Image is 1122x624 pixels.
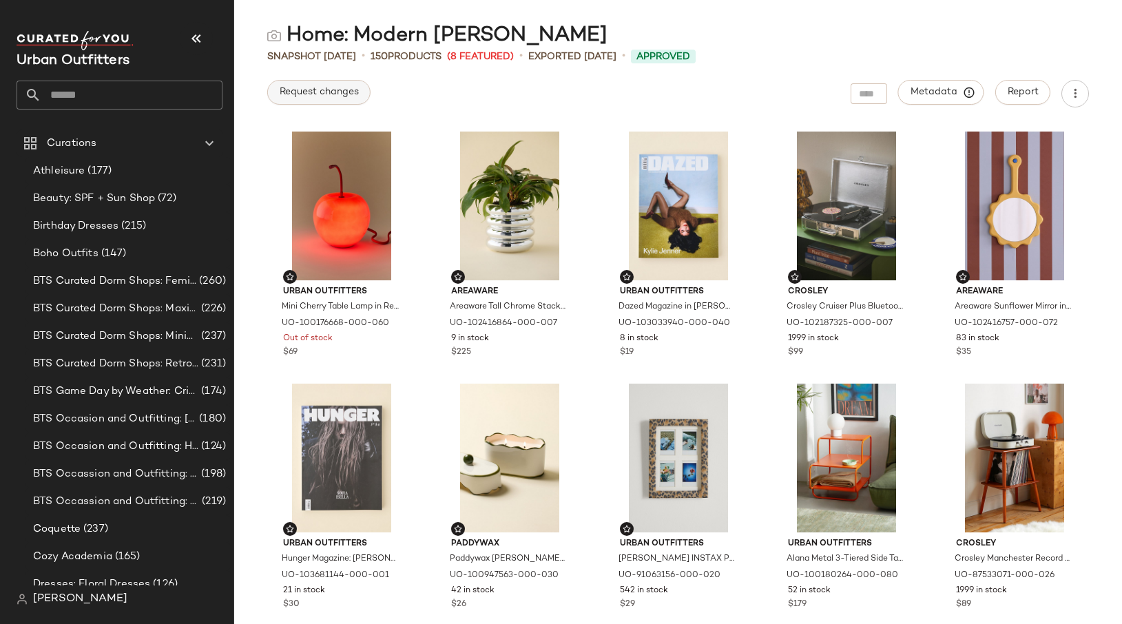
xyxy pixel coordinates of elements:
[451,333,489,345] span: 9 in stock
[283,346,298,359] span: $69
[777,384,916,532] img: 100180264_080_b
[33,494,199,510] span: BTS Occassion and Outfitting: First Day Fits
[956,538,1073,550] span: Crosley
[609,132,748,280] img: 103033940_040_b
[282,553,399,565] span: Hunger Magazine: [PERSON_NAME] Issue in Black at Urban Outfitters
[198,439,226,455] span: (124)
[279,87,359,98] span: Request changes
[787,570,898,582] span: UO-100180264-000-080
[440,384,579,532] img: 100947563_030_b
[620,599,635,611] span: $29
[267,29,281,43] img: svg%3e
[33,576,150,592] span: Dresses: Floral Dresses
[112,549,141,565] span: (165)
[267,50,356,64] span: Snapshot [DATE]
[33,191,155,207] span: Beauty: SPF + Sun Shop
[198,356,226,372] span: (231)
[98,246,127,262] span: (147)
[620,585,668,597] span: 542 in stock
[199,494,226,510] span: (219)
[85,163,112,179] span: (177)
[451,286,568,298] span: Areaware
[623,273,631,281] img: svg%3e
[788,333,839,345] span: 1999 in stock
[788,346,803,359] span: $99
[282,318,389,330] span: UO-100176668-000-060
[198,466,226,482] span: (198)
[33,384,198,399] span: BTS Game Day by Weather: Crisp & Cozy
[454,525,462,533] img: svg%3e
[450,570,559,582] span: UO-100947563-000-030
[33,329,198,344] span: BTS Curated Dorm Shops: Minimalist
[528,50,616,64] p: Exported [DATE]
[955,570,1055,582] span: UO-87533071-000-026
[791,273,799,281] img: svg%3e
[609,384,748,532] img: 91063156_020_b
[33,521,81,537] span: Coquette
[956,599,971,611] span: $89
[787,553,904,565] span: Alana Metal 3-Tiered Side Table/Nightstand in [GEOGRAPHIC_DATA] at Urban Outfitters
[33,163,85,179] span: Athleisure
[451,538,568,550] span: Paddywax
[196,273,226,289] span: (260)
[450,301,567,313] span: Areaware Tall Chrome Stacking Planter in Silver at Urban Outfitters
[198,329,226,344] span: (237)
[283,333,333,345] span: Out of stock
[788,599,807,611] span: $179
[267,80,371,105] button: Request changes
[956,286,1073,298] span: Areaware
[17,54,129,68] span: Current Company Name
[619,301,736,313] span: Dazed Magazine in [PERSON_NAME] at Urban Outfitters
[33,411,196,427] span: BTS Occasion and Outfitting: [PERSON_NAME] to Party
[17,594,28,605] img: svg%3e
[945,384,1084,532] img: 87533071_026_b
[440,132,579,280] img: 102416864_007_b
[451,599,466,611] span: $26
[272,384,411,532] img: 103681144_001_b
[1007,87,1039,98] span: Report
[371,52,388,62] span: 150
[898,80,984,105] button: Metadata
[33,549,112,565] span: Cozy Academia
[286,273,294,281] img: svg%3e
[956,333,999,345] span: 83 in stock
[282,301,399,313] span: Mini Cherry Table Lamp in Red at Urban Outfitters
[620,286,737,298] span: Urban Outfitters
[620,333,658,345] span: 8 in stock
[33,439,198,455] span: BTS Occasion and Outfitting: Homecoming Dresses
[788,538,905,550] span: Urban Outfitters
[623,525,631,533] img: svg%3e
[47,136,96,152] span: Curations
[283,286,400,298] span: Urban Outfitters
[33,246,98,262] span: Boho Outfits
[622,48,625,65] span: •
[33,301,198,317] span: BTS Curated Dorm Shops: Maximalist
[150,576,178,592] span: (126)
[451,585,495,597] span: 42 in stock
[450,553,567,565] span: Paddywax [PERSON_NAME] 5.5 oz Scented Candle in Smoked Pistachio at Urban Outfitters
[33,591,127,607] span: [PERSON_NAME]
[787,318,893,330] span: UO-102187325-000-007
[198,384,226,399] span: (174)
[33,218,118,234] span: Birthday Dresses
[118,218,146,234] span: (215)
[283,538,400,550] span: Urban Outfitters
[33,356,198,372] span: BTS Curated Dorm Shops: Retro+ Boho
[155,191,176,207] span: (72)
[619,553,736,565] span: [PERSON_NAME] INSTAX Picture Frame in Leopard at Urban Outfitters
[619,318,730,330] span: UO-103033940-000-040
[371,50,441,64] div: Products
[450,318,557,330] span: UO-102416864-000-007
[283,599,300,611] span: $30
[995,80,1050,105] button: Report
[955,301,1072,313] span: Areaware Sunflower Mirror in Yellow at Urban Outfitters
[282,570,389,582] span: UO-103681144-000-001
[17,31,134,50] img: cfy_white_logo.C9jOOHJF.svg
[956,346,971,359] span: $35
[283,585,325,597] span: 21 in stock
[620,538,737,550] span: Urban Outfitters
[956,585,1007,597] span: 1999 in stock
[959,273,967,281] img: svg%3e
[447,50,514,64] span: (8 Featured)
[787,301,904,313] span: Crosley Cruiser Plus Bluetooth Record Player in Silver at Urban Outfitters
